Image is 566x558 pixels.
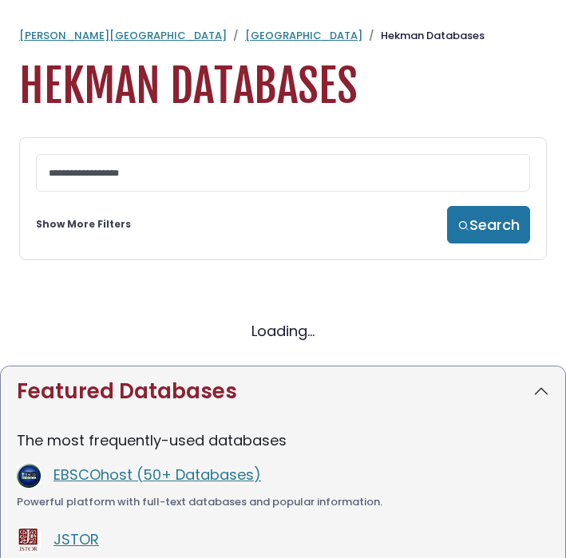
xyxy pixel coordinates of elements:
input: Search database by title or keyword [36,154,530,192]
a: [GEOGRAPHIC_DATA] [245,28,362,43]
a: Show More Filters [36,217,131,232]
button: Search [447,206,530,243]
div: Powerful platform with full-text databases and popular information. [17,494,549,510]
p: The most frequently-used databases [17,429,549,451]
nav: breadcrumb [19,28,547,44]
a: EBSCOhost (50+ Databases) [53,465,261,485]
h1: Hekman Databases [19,60,547,113]
a: JSTOR [53,529,99,549]
button: Featured Databases [1,366,565,417]
div: Loading... [19,320,547,342]
li: Hekman Databases [362,28,485,44]
a: [PERSON_NAME][GEOGRAPHIC_DATA] [19,28,227,43]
